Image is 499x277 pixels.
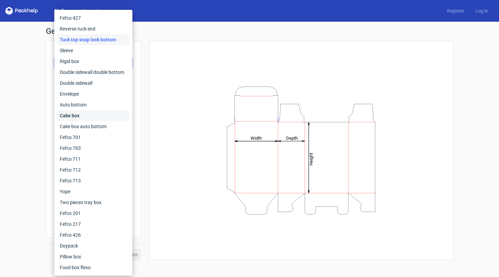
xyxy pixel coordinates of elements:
a: Dielines [49,7,77,14]
div: Fefco 712 [57,164,130,175]
div: Fefco 711 [57,154,130,164]
div: Reverse tuck end [57,23,130,34]
div: Tuck top snap lock bottom [57,34,130,45]
div: Cake box [57,110,130,121]
h1: Generate new dieline [46,27,453,35]
a: Log in [470,7,494,14]
tspan: Height [309,153,314,165]
div: Double sidewall [57,78,130,88]
div: Yope [57,186,130,197]
div: Food box flexo [57,262,130,273]
tspan: Width [251,135,262,140]
div: Auto bottom [57,99,130,110]
div: Two pieces tray box [57,197,130,208]
div: Envelope [57,88,130,99]
a: Diecut layouts [77,7,118,14]
div: Fefco 201 [57,208,130,219]
a: Register [442,7,470,14]
div: Fefco 713 [57,175,130,186]
div: Double sidewall double bottom [57,67,130,78]
div: Fefco 426 [57,230,130,240]
div: Fefco 703 [57,143,130,154]
div: Fefco 701 [57,132,130,143]
div: Fefco 217 [57,219,130,230]
tspan: Depth [286,135,298,140]
div: Rigid box [57,56,130,67]
div: Sleeve [57,45,130,56]
div: Doypack [57,240,130,251]
div: Fefco 427 [57,13,130,23]
div: Cake box auto bottom [57,121,130,132]
div: Pillow box [57,251,130,262]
